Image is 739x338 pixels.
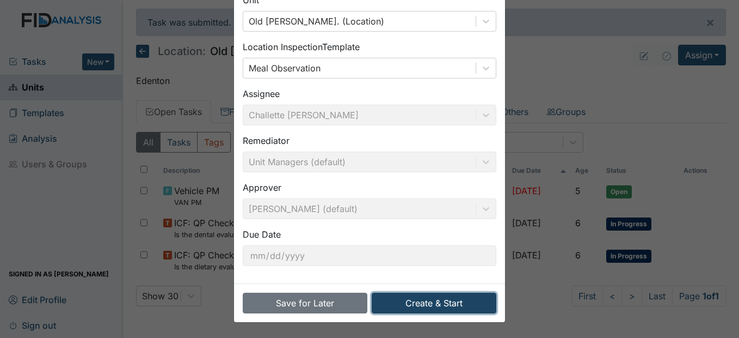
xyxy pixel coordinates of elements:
[243,228,281,241] label: Due Date
[243,134,290,147] label: Remediator
[249,62,321,75] div: Meal Observation
[243,87,280,100] label: Assignee
[243,293,367,313] button: Save for Later
[243,40,360,53] label: Location Inspection Template
[249,15,384,28] div: Old [PERSON_NAME]. (Location)
[243,181,281,194] label: Approver
[372,293,496,313] button: Create & Start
